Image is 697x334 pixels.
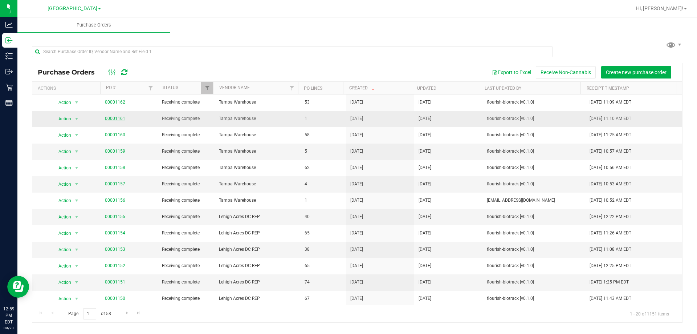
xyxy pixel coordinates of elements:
input: Search Purchase Order ID, Vendor Name and Ref Field 1 [32,46,553,57]
span: 1 [305,197,342,204]
span: [DATE] 11:25 AM EDT [590,132,631,138]
span: 67 [305,295,342,302]
a: Created [349,85,376,90]
button: Export to Excel [487,66,536,79]
span: [DATE] [419,279,431,286]
span: flourish-biotrack [v0.1.0] [487,99,581,106]
span: [DATE] [350,164,363,171]
span: 1 [305,115,342,122]
span: [DATE] 11:09 AM EDT [590,99,631,106]
span: [DATE] [419,99,431,106]
span: [DATE] [350,148,363,155]
span: Tampa Warehouse [219,148,296,155]
span: select [72,196,81,206]
a: 00001150 [105,296,125,301]
span: [DATE] [419,115,431,122]
a: Vendor Name [219,85,250,90]
span: Action [52,294,72,304]
a: 00001154 [105,230,125,236]
span: [DATE] 11:10 AM EDT [590,115,631,122]
span: [DATE] 12:25 PM EDT [590,262,631,269]
span: flourish-biotrack [v0.1.0] [487,132,581,138]
p: 12:59 PM EDT [3,306,14,325]
span: Receiving complete [162,262,210,269]
span: [DATE] [350,181,363,188]
a: Filter [201,82,213,94]
a: 00001156 [105,198,125,203]
span: Action [52,146,72,157]
a: Receipt Timestamp [587,86,629,91]
span: [DATE] [350,115,363,122]
a: 00001161 [105,116,125,121]
span: Receiving complete [162,164,210,171]
span: select [72,245,81,255]
span: Action [52,97,72,108]
span: [DATE] 10:53 AM EDT [590,181,631,188]
span: [GEOGRAPHIC_DATA] [48,5,97,12]
span: 53 [305,99,342,106]
a: Status [163,85,178,90]
a: Go to the next page [122,308,132,318]
span: 58 [305,132,342,138]
span: [DATE] [350,295,363,302]
a: 00001151 [105,279,125,285]
a: 00001159 [105,149,125,154]
span: select [72,114,81,124]
span: Tampa Warehouse [219,99,296,106]
span: Action [52,212,72,222]
span: Lehigh Acres DC REP [219,295,296,302]
span: [DATE] [419,148,431,155]
span: Tampa Warehouse [219,197,296,204]
span: Hi, [PERSON_NAME]! [636,5,683,11]
span: [DATE] [350,246,363,253]
span: [DATE] [419,164,431,171]
span: select [72,163,81,173]
span: flourish-biotrack [v0.1.0] [487,230,581,237]
a: 00001152 [105,263,125,268]
span: [DATE] 10:56 AM EDT [590,164,631,171]
a: Updated [417,86,436,91]
span: 74 [305,279,342,286]
span: [DATE] [419,197,431,204]
span: [DATE] 11:08 AM EDT [590,246,631,253]
span: select [72,146,81,157]
span: Receiving complete [162,197,210,204]
span: Lehigh Acres DC REP [219,262,296,269]
a: 00001162 [105,100,125,105]
span: [DATE] 10:57 AM EDT [590,148,631,155]
span: Receiving complete [162,213,210,220]
span: Tampa Warehouse [219,181,296,188]
span: Action [52,163,72,173]
span: flourish-biotrack [v0.1.0] [487,262,581,269]
span: 38 [305,246,342,253]
span: Action [52,228,72,238]
span: 62 [305,164,342,171]
span: Action [52,245,72,255]
span: [DATE] 1:25 PM EDT [590,279,629,286]
span: [DATE] 10:52 AM EDT [590,197,631,204]
button: Create new purchase order [601,66,671,79]
a: 00001157 [105,181,125,186]
span: Receiving complete [162,148,210,155]
span: flourish-biotrack [v0.1.0] [487,295,581,302]
span: flourish-biotrack [v0.1.0] [487,213,581,220]
span: [EMAIL_ADDRESS][DOMAIN_NAME] [487,197,581,204]
button: Receive Non-Cannabis [536,66,596,79]
a: Filter [144,82,156,94]
span: Purchase Orders [67,22,121,28]
span: [DATE] [419,246,431,253]
span: Receiving complete [162,132,210,138]
span: [DATE] [419,295,431,302]
a: 00001155 [105,214,125,219]
span: select [72,277,81,287]
span: Lehigh Acres DC REP [219,246,296,253]
a: PO Lines [304,86,322,91]
span: [DATE] [419,262,431,269]
inline-svg: Retail [5,84,13,91]
span: flourish-biotrack [v0.1.0] [487,115,581,122]
span: flourish-biotrack [v0.1.0] [487,181,581,188]
span: Lehigh Acres DC REP [219,213,296,220]
a: Go to the last page [133,308,144,318]
span: Receiving complete [162,279,210,286]
span: [DATE] [350,230,363,237]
